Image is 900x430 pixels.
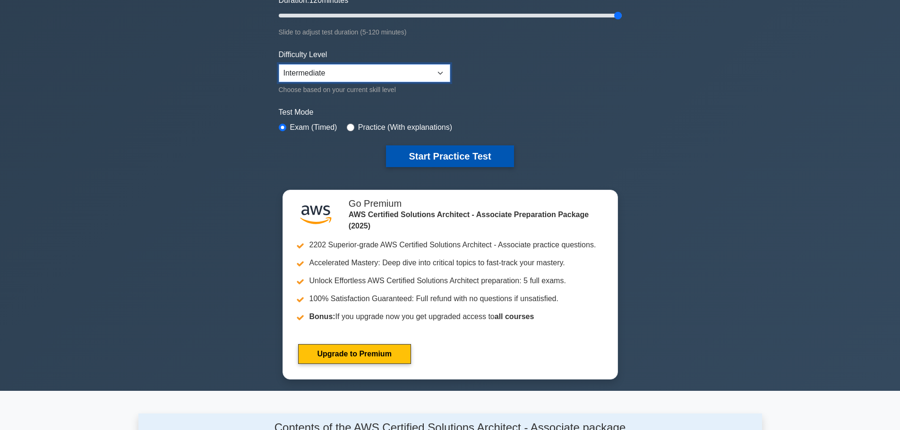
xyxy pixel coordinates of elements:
label: Test Mode [279,107,622,118]
label: Difficulty Level [279,49,327,60]
button: Start Practice Test [386,145,514,167]
label: Exam (Timed) [290,122,337,133]
div: Slide to adjust test duration (5-120 minutes) [279,26,622,38]
label: Practice (With explanations) [358,122,452,133]
div: Choose based on your current skill level [279,84,450,95]
a: Upgrade to Premium [298,344,411,364]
